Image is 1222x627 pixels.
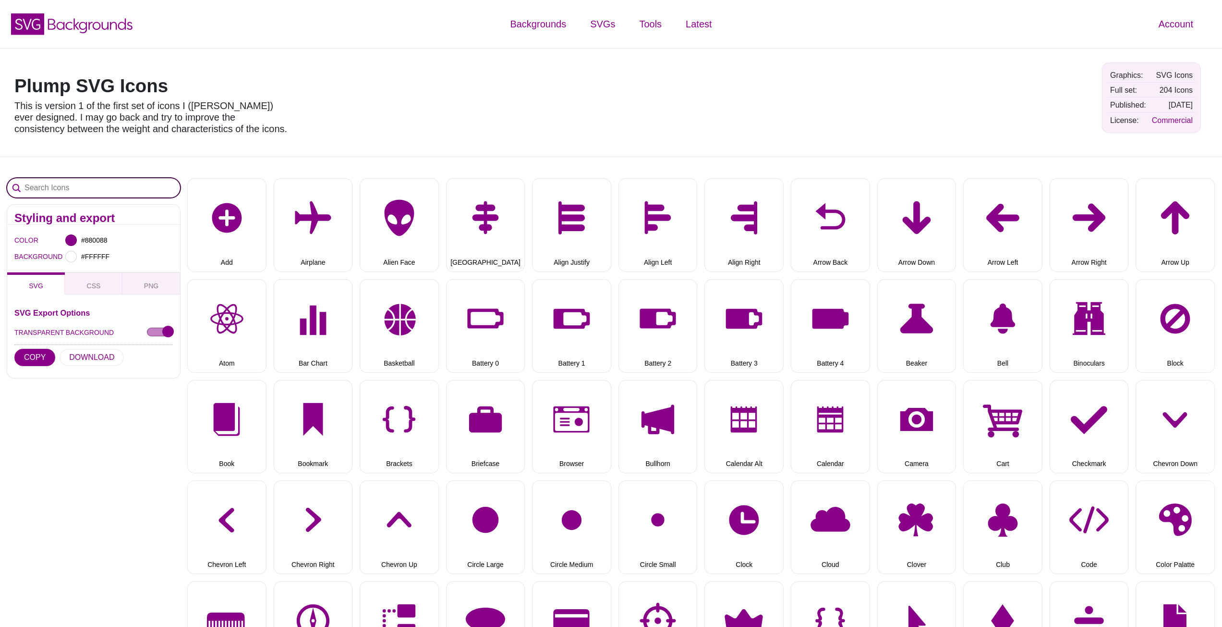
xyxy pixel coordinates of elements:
[532,279,611,373] button: Battery 1
[7,178,180,197] input: Search Icons
[446,279,525,373] button: Battery 0
[1136,178,1215,272] button: Arrow Up
[1050,380,1129,474] button: Checkmark
[60,349,124,366] button: DOWNLOAD
[1050,178,1129,272] button: Arrow Right
[14,326,114,339] label: TRANSPARENT BACKGROUND
[187,380,266,474] button: Book
[446,480,525,574] button: Circle Large
[704,480,784,574] button: Clock
[1149,68,1195,82] td: SVG Icons
[274,380,353,474] button: Bookmark
[532,178,611,272] button: Align Justify
[274,279,353,373] button: Bar Chart
[618,480,698,574] button: Circle Small
[274,480,353,574] button: Chevron Right
[360,380,439,474] button: Brackets
[274,178,353,272] button: Airplane
[1136,279,1215,373] button: Block
[963,178,1042,272] button: Arrow Left
[14,214,173,222] h2: Styling and export
[704,279,784,373] button: Battery 3
[791,380,870,474] button: Calendar
[791,279,870,373] button: Battery 4
[1136,480,1215,574] button: Color Palatte
[1108,113,1149,127] td: License:
[1108,83,1149,97] td: Full set:
[877,279,956,373] button: Beaker
[187,279,266,373] button: Atom
[1108,98,1149,112] td: Published:
[963,279,1042,373] button: Bell
[704,178,784,272] button: Align Right
[1050,480,1129,574] button: Code
[498,10,578,38] a: Backgrounds
[704,380,784,474] button: Calendar Alt
[877,480,956,574] button: Clover
[446,380,525,474] button: Briefcase
[1108,68,1149,82] td: Graphics:
[1149,98,1195,112] td: [DATE]
[627,10,674,38] a: Tools
[963,480,1042,574] button: Club
[532,380,611,474] button: Browser
[963,380,1042,474] button: Cart
[877,178,956,272] button: Arrow Down
[1147,10,1205,38] a: Account
[14,309,173,317] h3: SVG Export Options
[14,100,288,135] p: This is version 1 of the first set of icons I ([PERSON_NAME]) ever designed. I may go back and tr...
[618,279,698,373] button: Battery 2
[14,349,55,366] button: COPY
[578,10,627,38] a: SVGs
[674,10,724,38] a: Latest
[1152,116,1193,124] a: Commercial
[618,380,698,474] button: Bullhorn
[14,234,26,246] label: COLOR
[791,480,870,574] button: Cloud
[87,282,101,290] span: CSS
[122,272,180,295] button: PNG
[360,178,439,272] button: Alien Face
[144,282,158,290] span: PNG
[14,77,288,95] h1: Plump SVG Icons
[791,178,870,272] button: Arrow Back
[65,272,122,295] button: CSS
[1136,380,1215,474] button: Chevron Down
[360,480,439,574] button: Chevron Up
[187,480,266,574] button: Chevron Left
[1149,83,1195,97] td: 204 Icons
[532,480,611,574] button: Circle Medium
[618,178,698,272] button: Align Left
[877,380,956,474] button: Camera
[360,279,439,373] button: Basketball
[187,178,266,272] button: Add
[446,178,525,272] button: [GEOGRAPHIC_DATA]
[1050,279,1129,373] button: Binoculars
[14,250,26,263] label: BACKGROUND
